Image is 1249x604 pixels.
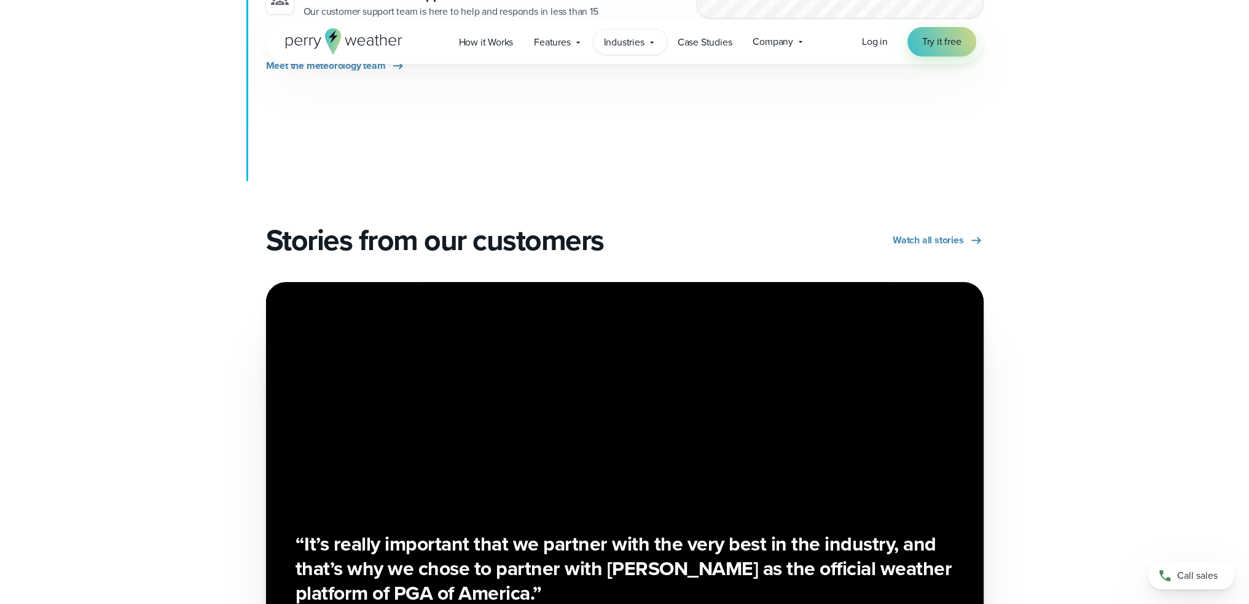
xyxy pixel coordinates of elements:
a: Case Studies [667,29,743,55]
span: Case Studies [678,35,732,50]
span: Call sales [1177,568,1218,583]
a: Watch all stories [893,233,984,248]
a: Try it free [907,27,976,57]
span: Meet the meteorology team [266,58,386,73]
span: Watch all stories [893,233,964,248]
span: Features [534,35,570,50]
a: Meet the meteorology team [266,58,405,73]
span: Company [753,34,793,49]
a: Call sales [1148,562,1234,589]
h2: Stories from our customers [266,223,617,257]
span: Try it free [922,34,961,49]
a: How it Works [448,29,524,55]
span: How it Works [459,35,514,50]
a: Log in [862,34,888,49]
p: Our customer support team is here to help and responds in less than 15 minutes! P.S. We’re all ba... [303,4,615,49]
span: Industries [604,35,644,50]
